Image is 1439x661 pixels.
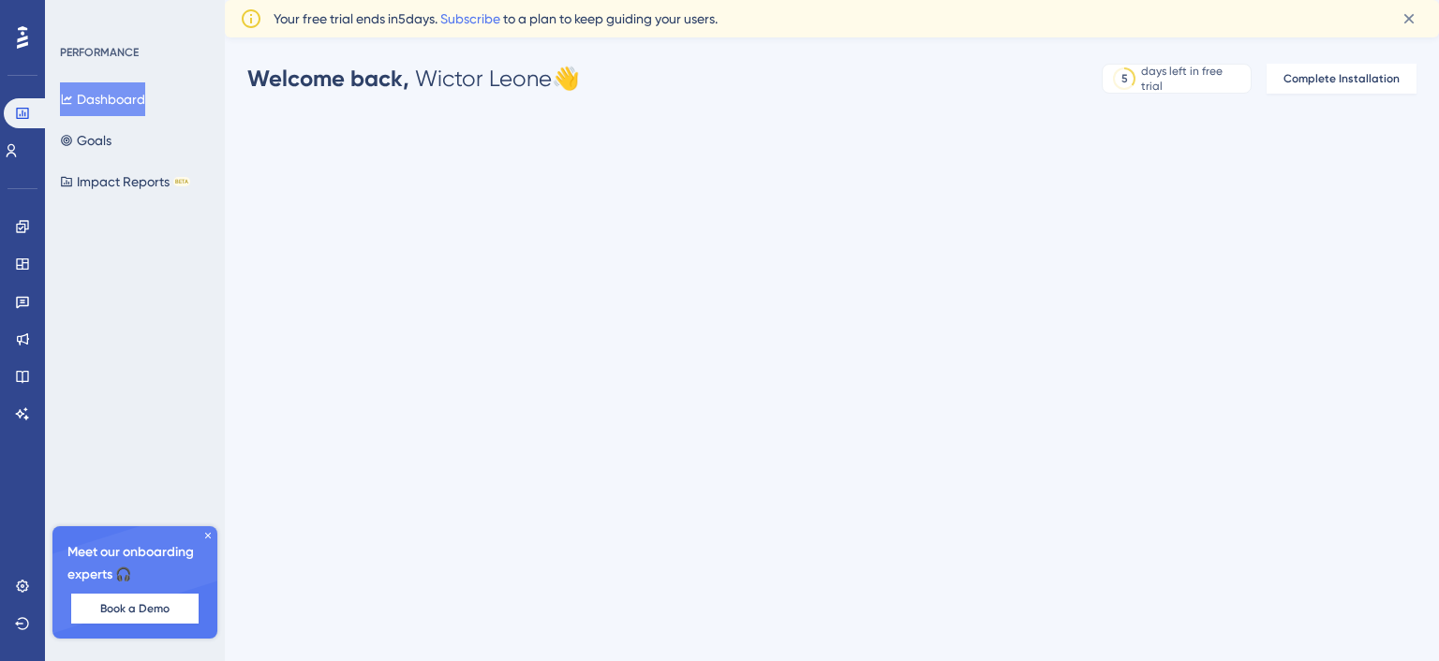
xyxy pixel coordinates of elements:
[60,45,139,60] div: PERFORMANCE
[1267,64,1417,94] button: Complete Installation
[274,7,718,30] span: Your free trial ends in 5 days. to a plan to keep guiding your users.
[71,594,199,624] button: Book a Demo
[173,177,190,186] div: BETA
[67,541,202,586] span: Meet our onboarding experts 🎧
[247,64,580,94] div: Wictor Leone 👋
[1121,71,1128,86] div: 5
[1283,71,1400,86] span: Complete Installation
[60,124,111,157] button: Goals
[60,165,190,198] button: Impact ReportsBETA
[440,11,500,26] a: Subscribe
[60,82,145,116] button: Dashboard
[1141,64,1245,94] div: days left in free trial
[100,601,170,616] span: Book a Demo
[247,65,409,92] span: Welcome back,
